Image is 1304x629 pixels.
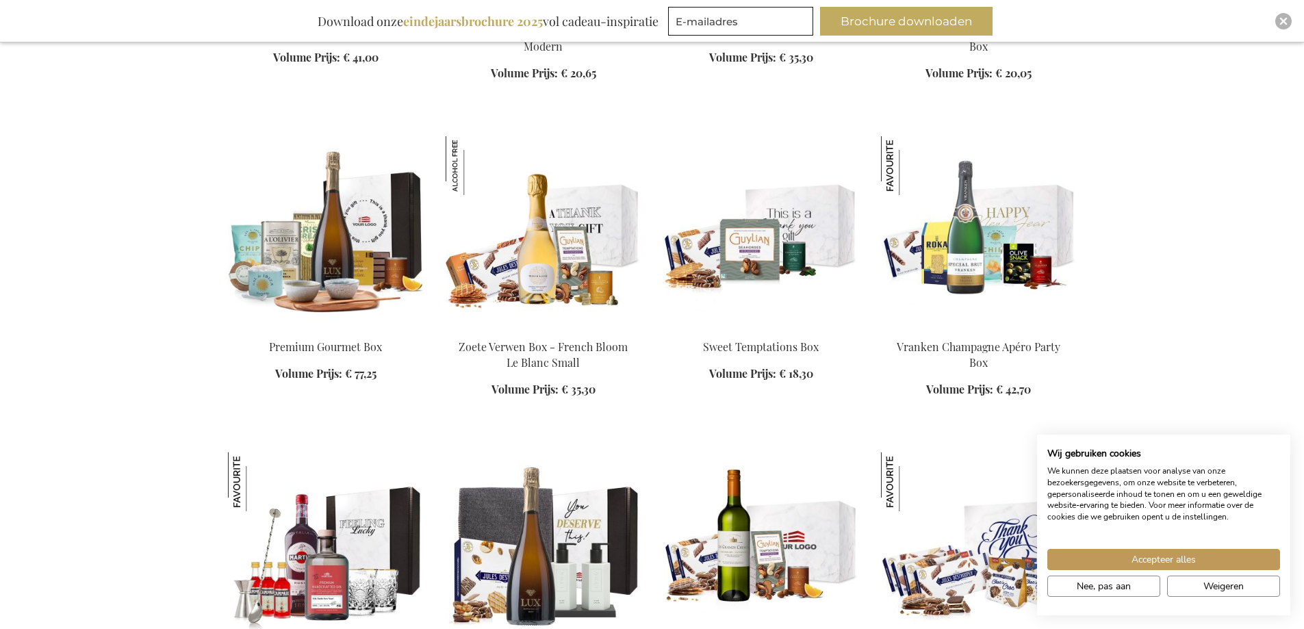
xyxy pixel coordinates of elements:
span: Volume Prijs: [491,66,558,80]
span: € 35,30 [561,382,596,396]
span: Nee, pas aan [1077,579,1131,593]
img: De Ultieme Gepersonaliseerde Negroni Cocktail Set [228,452,287,511]
a: Volume Prijs: € 20,05 [925,66,1032,81]
span: € 41,00 [343,50,379,64]
a: Volume Prijs: € 35,30 [491,382,596,398]
button: Brochure downloaden [820,7,993,36]
a: Volume Prijs: € 42,70 [926,382,1031,398]
button: Accepteer alle cookies [1047,549,1280,570]
a: Volume Prijs: € 41,00 [273,50,379,66]
span: € 20,05 [995,66,1032,80]
b: eindejaarsbrochure 2025 [403,13,543,29]
span: Volume Prijs: [926,382,993,396]
span: € 18,30 [779,366,813,381]
a: Sweet Temptations Box [703,339,819,354]
img: Premium Gourmet Box [228,136,424,328]
span: Volume Prijs: [273,50,340,64]
img: Sweet Temptations Box [663,136,859,328]
a: Volume Prijs: € 18,30 [709,366,813,382]
button: Pas cookie voorkeuren aan [1047,576,1160,597]
p: We kunnen deze plaatsen voor analyse van onze bezoekersgegevens, om onze website te verbeteren, g... [1047,465,1280,523]
a: Vranken Champagne Apéro Party Box [897,339,1060,370]
img: Jules Destrooper XL Office Sharing Box [881,452,940,511]
img: Vranken Champagne Apéro Party Box [881,136,940,195]
span: € 77,25 [345,366,376,381]
button: Alle cookies weigeren [1167,576,1280,597]
img: Zoete Verwen Box - French Bloom Le Blanc Small [446,136,504,195]
span: Volume Prijs: [709,50,776,64]
img: Close [1279,17,1288,25]
div: Download onze vol cadeau-inspiratie [311,7,665,36]
input: E-mailadres [668,7,813,36]
span: € 20,65 [561,66,596,80]
a: Volume Prijs: € 77,25 [275,366,376,382]
a: Sweet Temptations Box [663,322,859,335]
img: Vranken Champagne Apéro Party Box [881,136,1077,328]
span: Accepteer alles [1132,552,1196,567]
a: Premium Gourmet Box [269,339,382,354]
span: Volume Prijs: [491,382,559,396]
a: Vranken Champagne Apéro Party Box Vranken Champagne Apéro Party Box [881,322,1077,335]
span: € 42,70 [996,382,1031,396]
span: Weigeren [1203,579,1244,593]
span: Volume Prijs: [275,366,342,381]
form: marketing offers and promotions [668,7,817,40]
a: Sweet Treats Box - French Bloom Le Blanc Small Zoete Verwen Box - French Bloom Le Blanc Small [446,322,641,335]
span: Volume Prijs: [925,66,993,80]
img: Sweet Treats Box - French Bloom Le Blanc Small [446,136,641,328]
a: Zoete Verwen Box - French Bloom Le Blanc Small [459,339,628,370]
h2: Wij gebruiken cookies [1047,448,1280,460]
span: Volume Prijs: [709,366,776,381]
div: Close [1275,13,1292,29]
a: Volume Prijs: € 35,30 [709,50,813,66]
a: Premium Gourmet Box [228,322,424,335]
span: € 35,30 [779,50,813,64]
a: Volume Prijs: € 20,65 [491,66,596,81]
